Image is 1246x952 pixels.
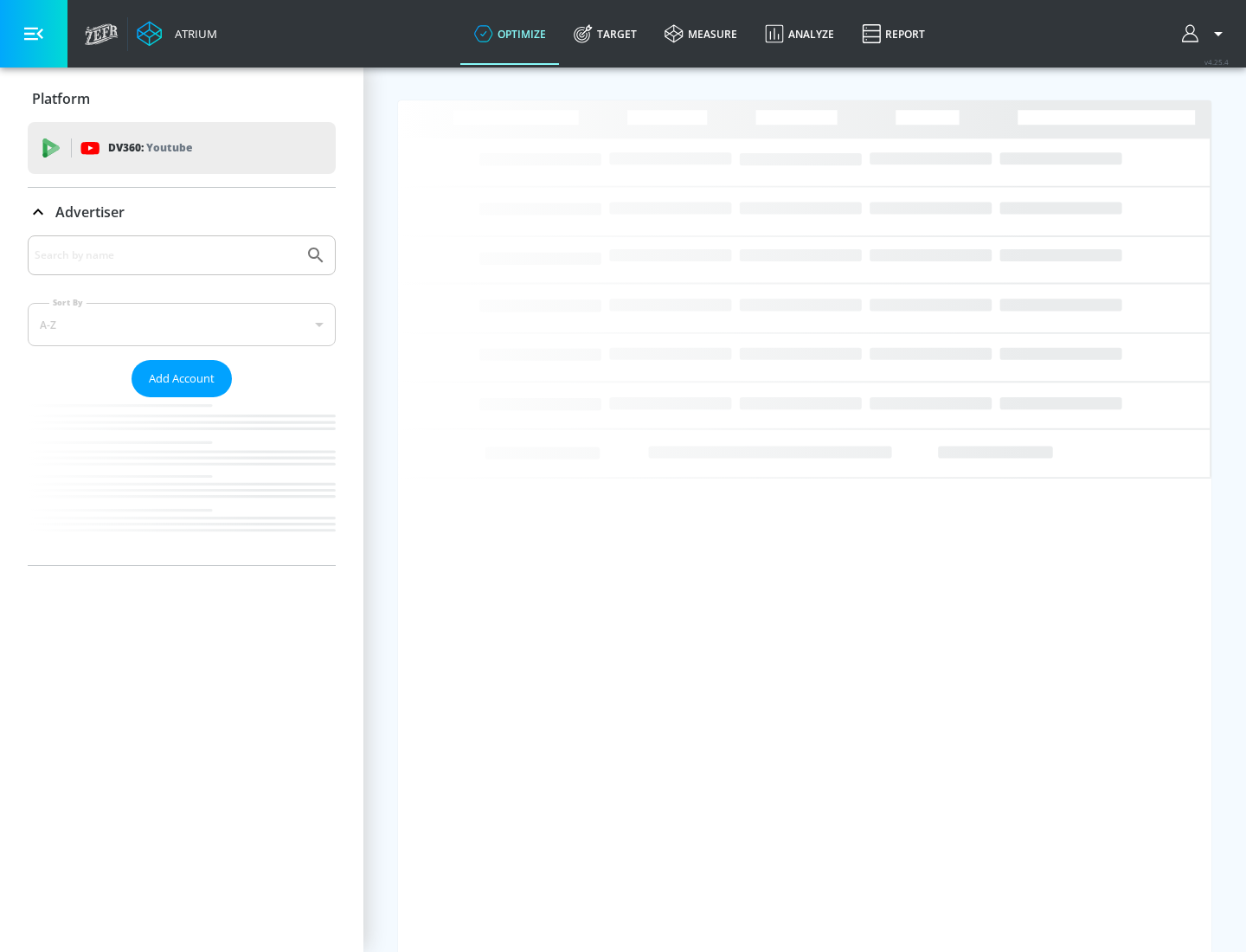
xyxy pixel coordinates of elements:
[28,188,336,236] div: Advertiser
[132,360,232,397] button: Add Account
[28,303,336,346] div: A-Z
[651,3,751,65] a: measure
[1204,57,1229,67] span: v 4.25.4
[848,3,939,65] a: Report
[149,369,215,389] span: Add Account
[49,297,87,308] label: Sort By
[146,138,192,157] p: Youtube
[28,74,336,123] div: Platform
[35,244,297,267] input: Search by name
[108,138,192,158] p: DV360:
[55,203,125,222] p: Advertiser
[32,89,90,108] p: Platform
[168,26,217,42] div: Atrium
[137,21,217,47] a: Atrium
[28,122,336,174] div: DV360: Youtube
[751,3,848,65] a: Analyze
[28,397,336,565] nav: list of Advertiser
[560,3,651,65] a: Target
[460,3,560,65] a: optimize
[28,235,336,565] div: Advertiser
